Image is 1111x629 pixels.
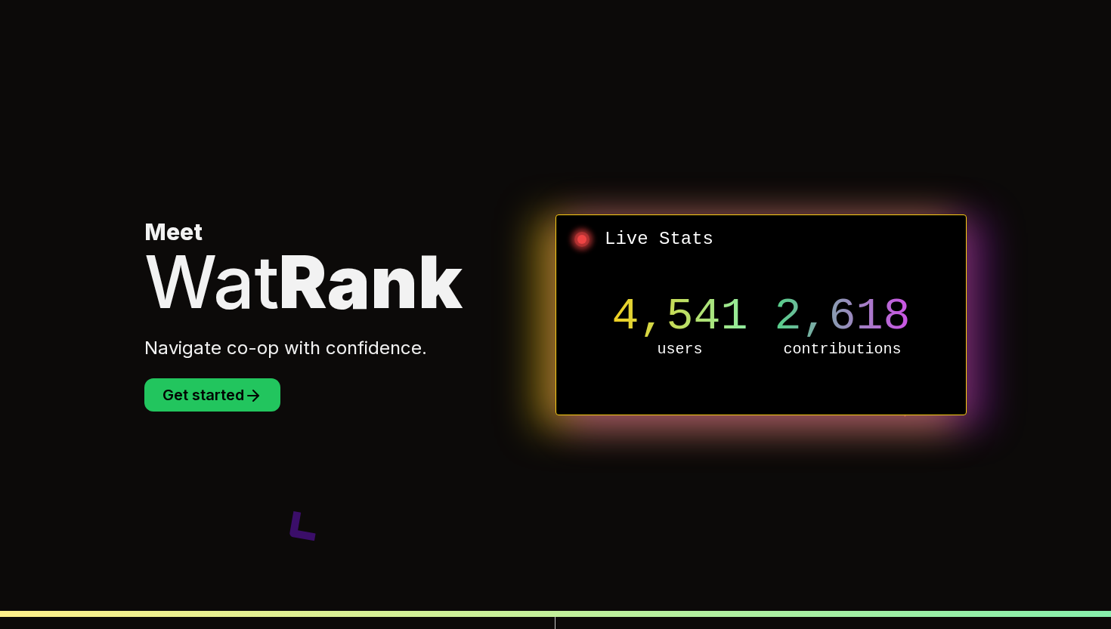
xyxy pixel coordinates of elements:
[568,227,954,251] h2: Live Stats
[599,294,761,339] p: 4,541
[144,218,555,318] h1: Meet
[599,339,761,360] p: users
[144,378,280,412] button: Get started
[761,294,924,339] p: 2,618
[144,388,280,403] a: Get started
[144,336,555,360] p: Navigate co-op with confidence.
[761,339,924,360] p: contributions
[279,238,463,325] span: Rank
[144,238,279,325] span: Wat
